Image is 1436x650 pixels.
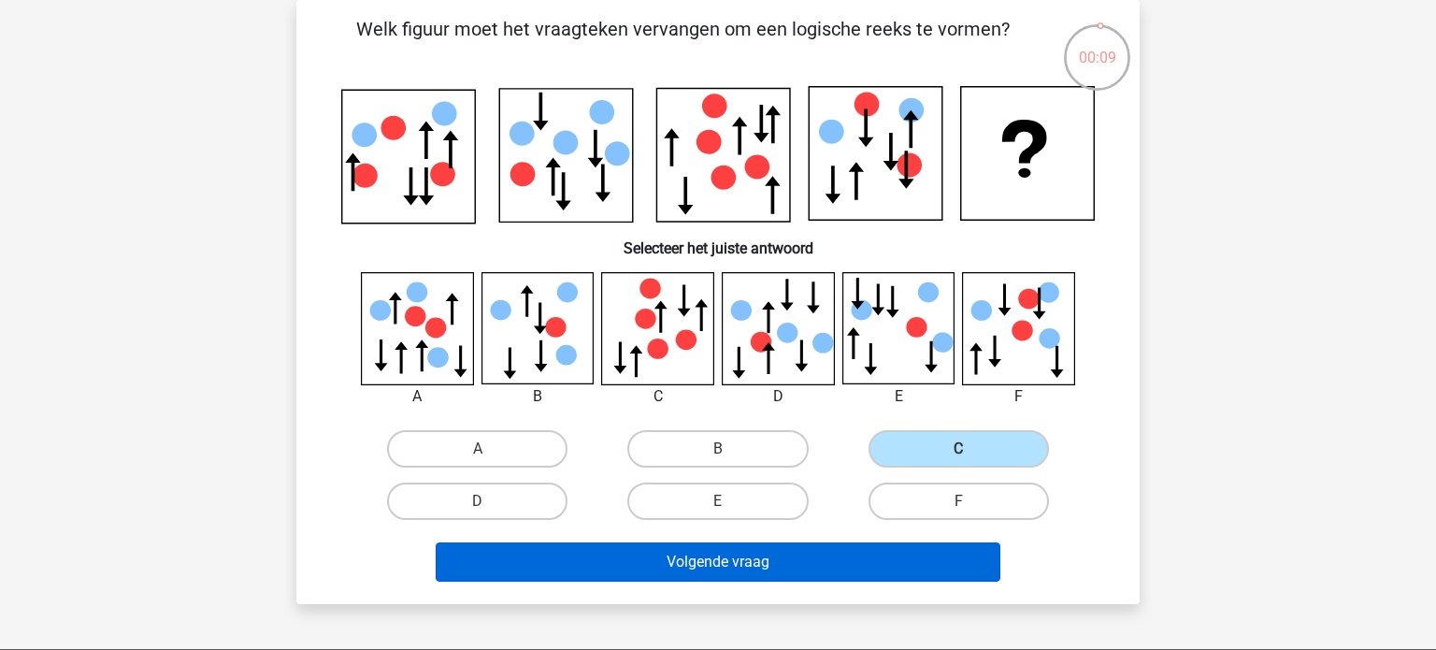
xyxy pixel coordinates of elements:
[347,385,488,408] div: A
[828,385,969,408] div: E
[387,483,567,520] label: D
[436,542,1001,582] button: Volgende vraag
[627,483,808,520] label: E
[627,430,808,468] label: B
[326,224,1110,257] h6: Selecteer het juiste antwoord
[1062,22,1132,69] div: 00:09
[467,385,609,408] div: B
[587,385,728,408] div: C
[948,385,1089,408] div: F
[869,483,1049,520] label: F
[708,385,849,408] div: D
[387,430,567,468] label: A
[869,430,1049,468] label: C
[326,15,1040,71] p: Welk figuur moet het vraagteken vervangen om een logische reeks te vormen?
